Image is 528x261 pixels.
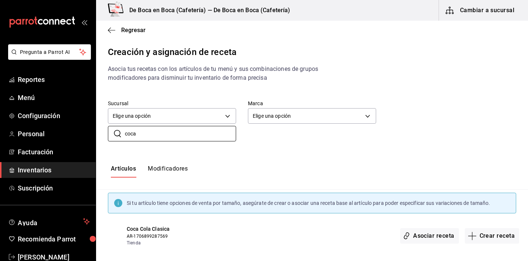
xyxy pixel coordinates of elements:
span: Facturación [18,147,90,157]
div: navigation tabs [111,165,188,178]
span: Regresar [121,27,146,34]
button: Artículos [111,165,136,178]
button: Asociar receta [400,228,459,244]
span: Suscripción [18,183,90,193]
div: Si tu artículo tiene opciones de venta por tamaño, asegúrate de crear o asociar una receta base a... [127,199,490,207]
span: Personal [18,129,90,139]
span: Recomienda Parrot [18,234,90,244]
span: Ayuda [18,217,80,226]
span: Asocia tus recetas con los artículos de tu menú y sus combinaciones de grupos modificadores para ... [108,65,318,81]
button: Pregunta a Parrot AI [8,44,91,60]
a: Pregunta a Parrot AI [5,54,91,61]
span: Pregunta a Parrot AI [20,48,79,56]
button: open_drawer_menu [81,19,87,25]
span: Inventarios [18,165,90,175]
button: Modificadores [148,165,188,178]
input: Busca nombre de artículo o modificador [125,126,236,141]
label: Sucursal [108,101,236,106]
button: Regresar [108,27,146,34]
span: Menú [18,93,90,103]
button: Crear receta [465,228,520,244]
span: Coca Cola Clasica [127,225,217,233]
span: Tienda [127,240,217,246]
span: AR-1706899287569 [127,233,217,240]
div: Elige una opción [108,108,236,124]
div: Elige una opción [248,108,376,124]
label: Marca [248,101,376,106]
span: Reportes [18,75,90,85]
div: Creación y asignación de receta [108,45,516,59]
h3: De Boca en Boca (Cafetería) — De Boca en Boca (Cafetería) [123,6,290,15]
span: Configuración [18,111,90,121]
